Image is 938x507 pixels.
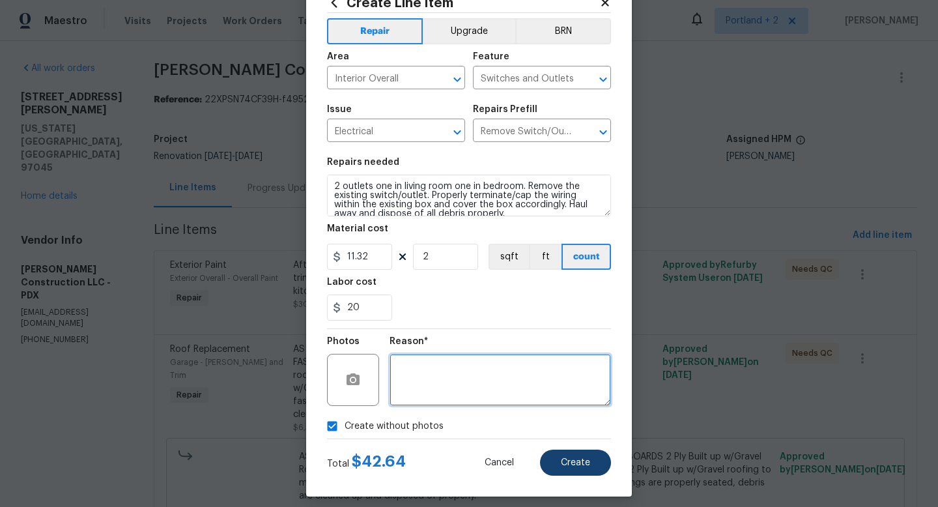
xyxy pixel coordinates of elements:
[485,458,514,468] span: Cancel
[561,458,590,468] span: Create
[327,158,399,167] h5: Repairs needed
[473,52,509,61] h5: Feature
[327,337,360,346] h5: Photos
[327,175,611,216] textarea: 2 outlets one in living room one in bedroom. Remove the existing switch/outlet. Properly terminat...
[352,454,406,469] span: $ 42.64
[561,244,611,270] button: count
[345,420,444,433] span: Create without photos
[594,123,612,141] button: Open
[327,105,352,114] h5: Issue
[464,450,535,476] button: Cancel
[423,18,516,44] button: Upgrade
[327,224,388,233] h5: Material cost
[327,52,349,61] h5: Area
[448,70,466,89] button: Open
[529,244,561,270] button: ft
[390,337,428,346] h5: Reason*
[540,450,611,476] button: Create
[327,18,423,44] button: Repair
[448,123,466,141] button: Open
[515,18,611,44] button: BRN
[327,455,406,471] div: Total
[327,278,377,287] h5: Labor cost
[473,105,537,114] h5: Repairs Prefill
[594,70,612,89] button: Open
[489,244,529,270] button: sqft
